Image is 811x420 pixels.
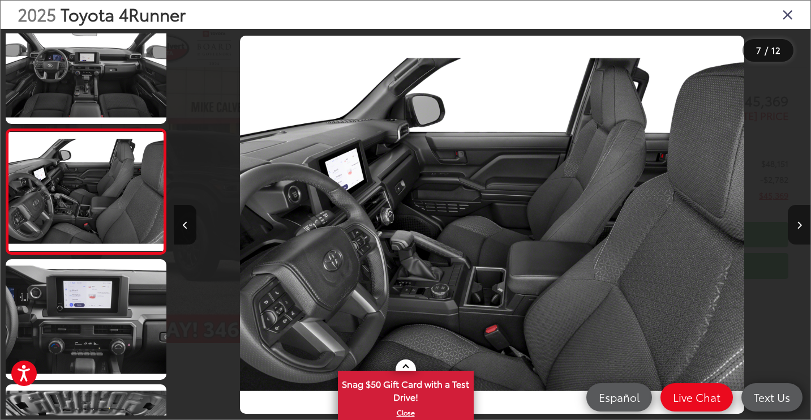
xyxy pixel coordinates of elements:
[174,205,196,245] button: Previous image
[174,36,810,414] div: 2025 Toyota 4Runner SR5 6
[4,258,168,381] img: 2025 Toyota 4Runner SR5
[61,2,186,26] span: Toyota 4Runner
[748,390,796,404] span: Text Us
[4,2,168,125] img: 2025 Toyota 4Runner SR5
[782,7,793,22] i: Close gallery
[763,46,769,54] span: /
[667,390,726,404] span: Live Chat
[593,390,645,404] span: Español
[741,383,803,412] a: Text Us
[240,36,744,414] img: 2025 Toyota 4Runner SR5
[586,383,652,412] a: Español
[339,372,473,406] span: Snag $50 Gift Card with a Test Drive!
[771,44,780,56] span: 12
[18,2,56,26] span: 2025
[7,132,165,251] img: 2025 Toyota 4Runner SR5
[788,205,810,245] button: Next image
[660,383,733,412] a: Live Chat
[756,44,761,56] span: 7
